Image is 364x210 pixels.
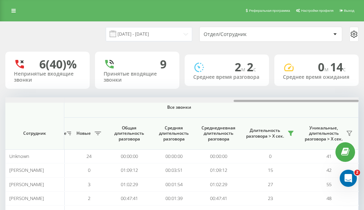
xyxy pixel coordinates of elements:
span: м [241,65,247,73]
div: Среднее время разговора [193,74,260,80]
iframe: Intercom live chat [340,170,357,187]
td: 01:02:29 [107,178,151,191]
span: c [343,65,346,73]
td: 00:00:00 [196,149,241,163]
span: 24 [86,153,91,159]
span: Среднедневная длительность разговора [201,125,235,142]
span: м [324,65,330,73]
span: [PERSON_NAME] [9,181,44,188]
td: 00:47:41 [196,191,241,205]
td: 00:00:00 [151,149,196,163]
span: Общая длительность разговора [112,125,146,142]
td: 01:02:29 [196,178,241,191]
span: Выход [344,9,354,12]
td: 00:00:00 [107,149,151,163]
span: 2 [354,170,360,175]
td: 01:09:12 [107,163,151,177]
span: Средняя длительность разговора [157,125,191,142]
span: c [253,65,256,73]
td: 00:47:41 [107,191,151,205]
span: Длительность разговора > Х сек. [244,128,285,139]
span: Новые [75,130,93,136]
span: 23 [268,195,273,201]
span: Сотрудник [11,130,58,136]
span: 0 [88,167,90,173]
span: 41 [326,153,331,159]
span: 27 [268,181,273,188]
span: 0 [269,153,271,159]
div: Отдел/Сотрудник [204,31,289,37]
td: 00:03:51 [151,163,196,177]
span: Реферальная программа [249,9,290,12]
span: 2 [235,59,247,75]
span: 2 [247,59,256,75]
span: 42 [326,167,331,173]
span: Уникальные, длительность разговора > Х сек. [303,125,344,142]
td: 01:09:12 [196,163,241,177]
span: Уникальные [39,130,65,136]
span: 48 [326,195,331,201]
span: 2 [88,195,90,201]
div: Принятые входящие звонки [104,71,171,83]
span: 3 [88,181,90,188]
span: 0 [318,59,330,75]
div: Непринятые входящие звонки [14,71,81,83]
span: 55 [326,181,331,188]
span: [PERSON_NAME] [9,195,44,201]
td: 00:01:54 [151,178,196,191]
div: Среднее время ожидания [283,74,350,80]
td: 00:01:39 [151,191,196,205]
span: [PERSON_NAME] [9,167,44,173]
span: Настройки профиля [301,9,334,12]
span: 14 [330,59,346,75]
div: 6 (40)% [39,57,77,71]
span: 15 [268,167,273,173]
span: Unknown [9,153,29,159]
div: 9 [160,57,166,71]
span: Все звонки [21,104,337,110]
